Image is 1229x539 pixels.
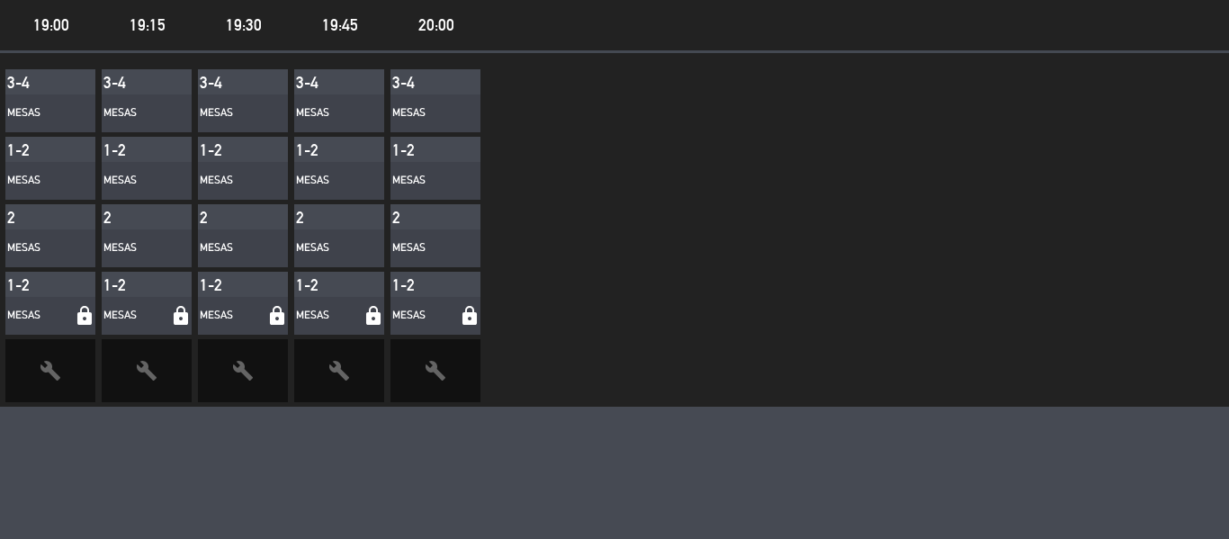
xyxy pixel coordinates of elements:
[392,140,437,159] div: 1-2
[392,104,455,122] div: Mesas
[136,360,157,382] i: build
[103,73,148,92] div: 3-4
[200,104,263,122] div: Mesas
[103,172,166,190] div: Mesas
[103,104,166,122] div: Mesas
[7,104,70,122] div: Mesas
[7,307,69,325] div: Mesas
[198,12,289,38] span: 19:30
[392,239,455,257] div: Mesas
[7,239,70,257] div: Mesas
[296,73,341,92] div: 3-4
[40,360,61,382] i: build
[103,140,148,159] div: 1-2
[296,104,359,122] div: Mesas
[294,12,385,38] span: 19:45
[7,208,52,227] div: 2
[5,12,96,38] span: 19:00
[103,307,166,325] div: Mesas
[102,12,193,38] span: 19:15
[103,275,148,294] div: 1-2
[296,172,359,190] div: Mesas
[103,208,148,227] div: 2
[200,307,262,325] div: Mesas
[296,208,341,227] div: 2
[392,275,437,294] div: 1-2
[7,172,70,190] div: Mesas
[166,305,192,327] i: lock
[200,172,263,190] div: Mesas
[7,140,52,159] div: 1-2
[232,360,254,382] i: build
[200,275,245,294] div: 1-2
[358,305,384,327] i: lock
[200,73,245,92] div: 3-4
[200,140,245,159] div: 1-2
[7,275,52,294] div: 1-2
[390,12,481,38] span: 20:00
[392,172,455,190] div: Mesas
[328,360,350,382] i: build
[262,305,288,327] i: lock
[392,307,454,325] div: Mesas
[103,239,166,257] div: Mesas
[392,208,437,227] div: 2
[296,140,341,159] div: 1-2
[69,305,95,327] i: lock
[7,73,52,92] div: 3-4
[425,360,446,382] i: build
[200,239,263,257] div: Mesas
[454,305,480,327] i: lock
[296,239,359,257] div: Mesas
[200,208,245,227] div: 2
[392,73,437,92] div: 3-4
[296,307,358,325] div: Mesas
[296,275,341,294] div: 1-2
